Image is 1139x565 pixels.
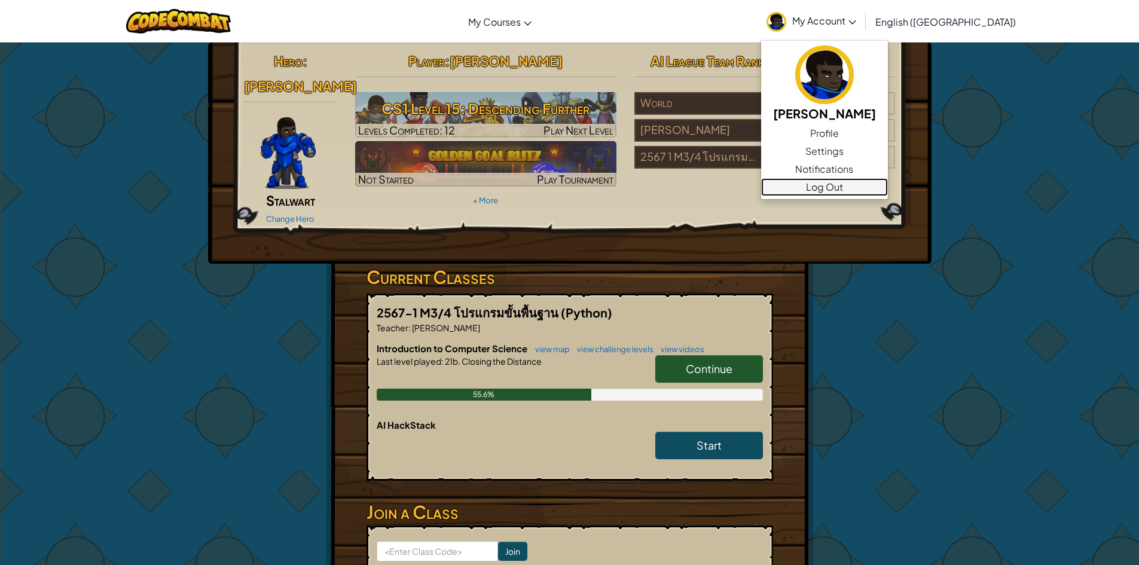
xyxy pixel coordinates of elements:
[537,172,613,186] span: Play Tournament
[795,162,853,176] span: Notifications
[377,305,561,320] span: 2567-1 M3/4 โปรแกรมขั้นพื้นฐาน
[634,119,765,142] div: [PERSON_NAME]
[377,541,498,561] input: <Enter Class Code>
[355,141,616,187] img: Golden Goal
[634,92,765,115] div: World
[634,130,896,144] a: [PERSON_NAME]#364/532players
[444,356,460,367] span: 21b.
[367,264,773,291] h3: Current Classes
[634,157,896,171] a: 2567 1 M3/4 โปรแกรมขั้นพื้นฐาน#59/148players
[355,92,616,138] img: CS1 Level 15: Descending Further
[543,123,613,137] span: Play Next Level
[244,78,357,94] span: [PERSON_NAME]
[655,344,704,354] a: view videos
[377,322,408,333] span: Teacher
[261,117,316,189] img: Gordon-selection-pose.png
[761,2,862,40] a: My Account
[761,44,888,124] a: [PERSON_NAME]
[468,16,521,28] span: My Courses
[655,432,763,459] a: Start
[274,53,303,69] span: Hero
[460,356,542,367] span: Closing the Distance
[377,389,591,401] div: 55.6%
[651,53,786,69] span: AI League Team Rankings
[355,141,616,187] a: Not StartedPlay Tournament
[358,123,455,137] span: Levels Completed: 12
[450,53,563,69] span: [PERSON_NAME]
[367,499,773,526] h3: Join a Class
[792,14,856,27] span: My Account
[561,305,612,320] span: (Python)
[761,160,888,178] a: Notifications
[634,103,896,117] a: World#1,653,019/7,953,263players
[875,16,1016,28] span: English ([GEOGRAPHIC_DATA])
[761,178,888,196] a: Log Out
[761,124,888,142] a: Profile
[303,53,307,69] span: :
[571,344,654,354] a: view challenge levels
[462,5,538,38] a: My Courses
[408,322,411,333] span: :
[697,438,722,452] span: Start
[686,362,732,375] span: Continue
[761,142,888,160] a: Settings
[795,45,854,104] img: avatar
[869,5,1022,38] a: English ([GEOGRAPHIC_DATA])
[767,12,786,32] img: avatar
[473,196,498,205] a: + More
[498,542,527,561] input: Join
[408,53,445,69] span: Player
[529,344,570,354] a: view map
[377,419,436,430] span: AI HackStack
[358,172,414,186] span: Not Started
[377,356,441,367] span: Last level played
[377,343,529,354] span: Introduction to Computer Science
[126,9,231,33] img: CodeCombat logo
[266,192,315,209] span: Stalwart
[266,214,314,224] a: Change Hero
[441,356,444,367] span: :
[773,104,876,123] h5: [PERSON_NAME]
[355,95,616,122] h3: CS1 Level 15: Descending Further
[355,92,616,138] a: Play Next Level
[634,146,765,169] div: 2567 1 M3/4 โปรแกรมขั้นพื้นฐาน
[411,322,480,333] span: [PERSON_NAME]
[445,53,450,69] span: :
